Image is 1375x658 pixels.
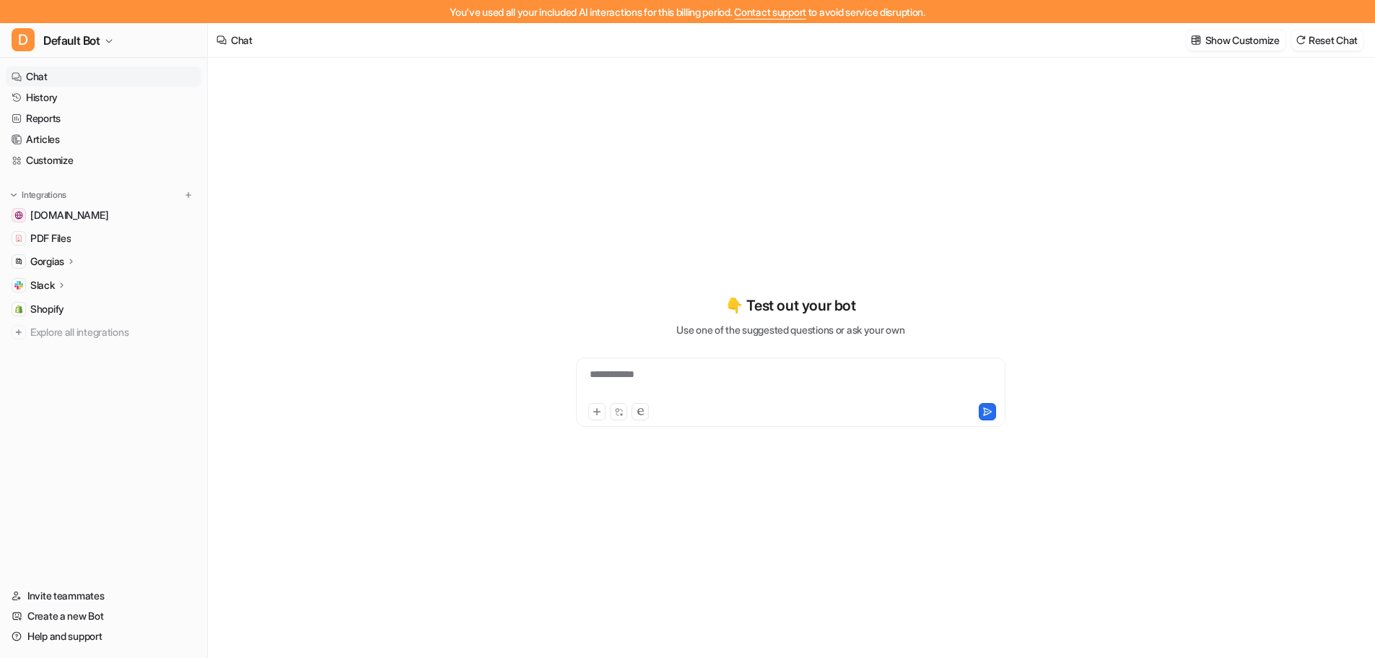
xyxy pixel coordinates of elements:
[1291,30,1363,51] button: Reset Chat
[30,208,108,222] span: [DOMAIN_NAME]
[30,278,55,293] p: Slack
[14,305,23,313] img: Shopify
[676,322,904,337] p: Use one of the suggested questions or ask your own
[1296,35,1306,46] img: reset
[30,302,64,316] span: Shopify
[12,325,26,339] img: explore all integrations
[6,299,201,319] a: ShopifyShopify
[30,231,71,246] span: PDF Files
[6,87,201,108] a: History
[6,205,201,225] a: help.years.com[DOMAIN_NAME]
[14,257,23,266] img: Gorgias
[43,30,100,51] span: Default Bot
[1191,35,1201,46] img: customize
[14,281,23,290] img: Slack
[6,129,201,150] a: Articles
[30,321,196,344] span: Explore all integrations
[12,28,35,51] span: D
[725,295,855,316] p: 👇 Test out your bot
[14,234,23,243] img: PDF Files
[6,606,201,626] a: Create a new Bot
[6,626,201,646] a: Help and support
[231,33,253,48] div: Chat
[22,189,66,201] p: Integrations
[734,6,806,18] span: Contact support
[183,190,193,200] img: menu_add.svg
[6,150,201,170] a: Customize
[6,108,201,129] a: Reports
[1187,30,1285,51] button: Show Customize
[6,188,71,202] button: Integrations
[14,211,23,220] img: help.years.com
[6,322,201,342] a: Explore all integrations
[6,66,201,87] a: Chat
[1205,33,1280,48] p: Show Customize
[6,228,201,248] a: PDF FilesPDF Files
[30,254,64,269] p: Gorgias
[9,190,19,200] img: expand menu
[6,586,201,606] a: Invite teammates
